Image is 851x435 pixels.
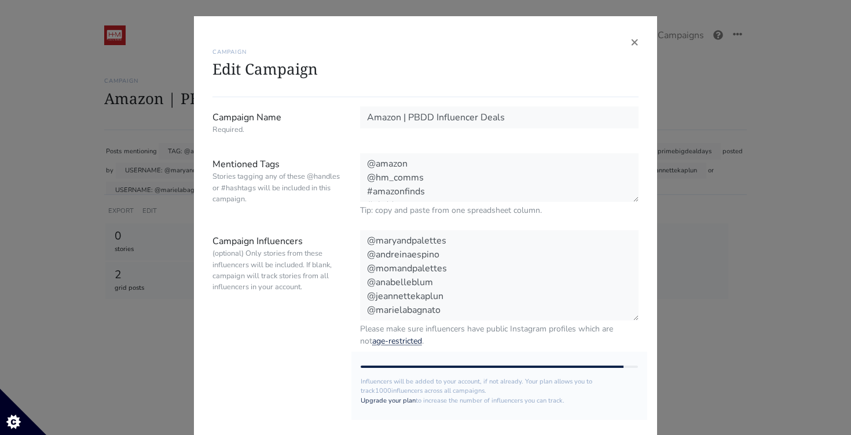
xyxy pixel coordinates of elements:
h6: CAMPAIGN [212,49,639,56]
textarea: @maryandpalettes @andreinaespino @momandpalettes @anabelleblum @jeannettekaplun @marielabagnato [360,230,639,320]
h1: Edit Campaign [212,60,639,78]
small: Tip: copy and paste from one spreadsheet column. [360,204,639,216]
a: age-restricted [372,336,422,346]
small: (optional) Only stories from these influencers will be included. If blank, campaign will track st... [212,248,343,293]
input: Campaign Name [360,106,639,128]
p: to increase the number of influencers you can track. [361,396,638,406]
a: Upgrade your plan [361,396,416,405]
small: Stories tagging any of these @handles or #hashtags will be included in this campaign. [212,171,343,205]
span: × [630,32,639,51]
small: Required. [212,124,343,135]
label: Campaign Influencers [204,230,351,347]
label: Campaign Name [204,106,351,139]
small: Please make sure influencers have public Instagram profiles which are not . [360,323,639,347]
div: Influencers will be added to your account, if not already. Your plan allows you to track influenc... [351,352,647,420]
label: Mentioned Tags [204,153,351,216]
textarea: @amazon @hm_comms #amazonfinds #pbdd #amazon #holidaysavings #primebigdealdays [360,153,639,202]
button: Close [630,35,639,49]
